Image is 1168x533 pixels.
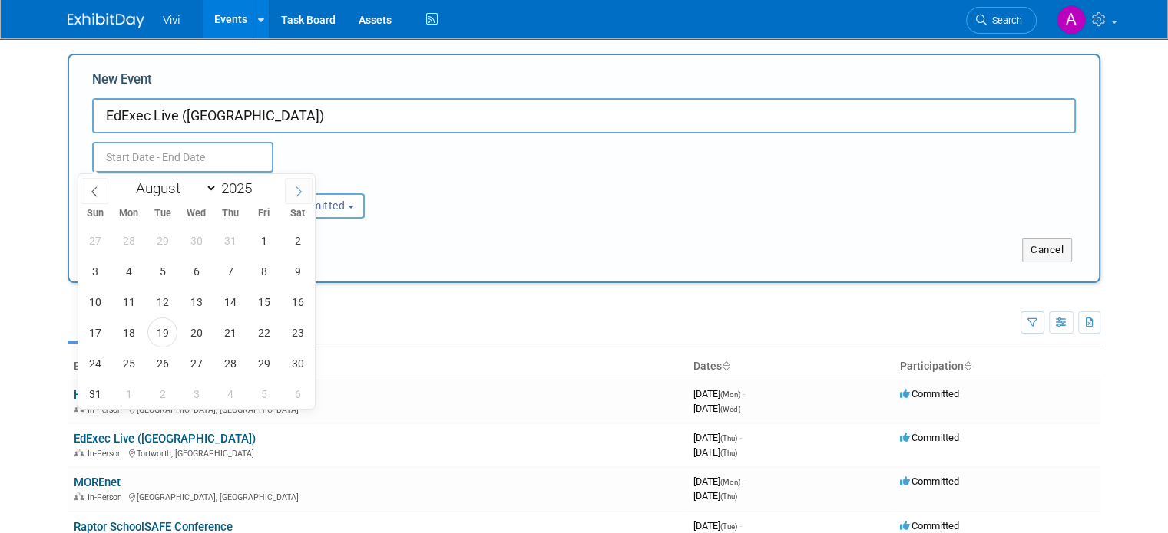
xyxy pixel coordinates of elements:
[114,317,144,347] span: August 18, 2025
[743,475,745,487] span: -
[283,317,313,347] span: August 23, 2025
[1022,238,1072,262] button: Cancel
[720,405,740,413] span: (Wed)
[720,434,737,443] span: (Thu)
[249,287,279,317] span: August 15, 2025
[74,446,681,459] div: Tortworth, [GEOGRAPHIC_DATA]
[894,354,1100,380] th: Participation
[213,209,247,219] span: Thu
[900,432,959,443] span: Committed
[147,348,177,378] span: August 26, 2025
[743,388,745,400] span: -
[687,354,894,380] th: Dates
[215,287,245,317] span: August 14, 2025
[215,348,245,378] span: August 28, 2025
[147,287,177,317] span: August 12, 2025
[283,225,313,255] span: August 2, 2025
[68,311,154,341] a: Upcoming6
[283,379,313,409] span: September 6, 2025
[181,256,211,286] span: August 6, 2025
[74,492,84,500] img: In-Person Event
[92,71,152,94] label: New Event
[88,449,127,459] span: In-Person
[693,490,737,502] span: [DATE]
[283,287,313,317] span: August 16, 2025
[215,225,245,255] span: July 31, 2025
[217,179,263,197] input: Year
[693,403,740,414] span: [DATE]
[247,209,281,219] span: Fri
[114,287,144,317] span: August 11, 2025
[740,520,742,531] span: -
[114,379,144,409] span: September 1, 2025
[112,209,146,219] span: Mon
[249,348,279,378] span: August 29, 2025
[181,348,211,378] span: August 27, 2025
[249,225,279,255] span: August 1, 2025
[181,379,211,409] span: September 3, 2025
[92,173,237,192] div: Attendance / Format:
[181,225,211,255] span: July 30, 2025
[114,348,144,378] span: August 25, 2025
[147,256,177,286] span: August 5, 2025
[215,317,245,347] span: August 21, 2025
[283,256,313,286] span: August 9, 2025
[987,15,1022,26] span: Search
[74,475,121,489] a: MOREnet
[720,492,737,501] span: (Thu)
[180,209,213,219] span: Wed
[281,209,315,219] span: Sat
[114,256,144,286] span: August 4, 2025
[80,348,110,378] span: August 24, 2025
[215,379,245,409] span: September 4, 2025
[68,13,144,28] img: ExhibitDay
[693,388,745,400] span: [DATE]
[720,522,737,531] span: (Tue)
[74,490,681,502] div: [GEOGRAPHIC_DATA], [GEOGRAPHIC_DATA]
[693,446,737,458] span: [DATE]
[181,317,211,347] span: August 20, 2025
[146,209,180,219] span: Tue
[74,403,681,415] div: [GEOGRAPHIC_DATA], [GEOGRAPHIC_DATA]
[147,379,177,409] span: September 2, 2025
[720,449,737,457] span: (Thu)
[68,354,687,380] th: Event
[114,225,144,255] span: July 28, 2025
[74,388,161,402] a: HMC Conference
[693,475,745,487] span: [DATE]
[74,405,84,413] img: In-Person Event
[80,379,110,409] span: August 31, 2025
[92,98,1076,133] input: Name of Trade Show / Conference
[283,348,313,378] span: August 30, 2025
[693,432,742,443] span: [DATE]
[88,405,127,415] span: In-Person
[80,317,110,347] span: August 17, 2025
[215,256,245,286] span: August 7, 2025
[249,256,279,286] span: August 8, 2025
[147,225,177,255] span: July 29, 2025
[74,449,84,456] img: In-Person Event
[88,492,127,502] span: In-Person
[740,432,742,443] span: -
[966,7,1037,34] a: Search
[720,390,740,399] span: (Mon)
[964,360,971,372] a: Sort by Participation Type
[92,142,273,173] input: Start Date - End Date
[249,379,279,409] span: September 5, 2025
[260,173,405,192] div: Participation:
[900,388,959,400] span: Committed
[900,475,959,487] span: Committed
[80,287,110,317] span: August 10, 2025
[720,478,740,486] span: (Mon)
[1057,5,1086,35] img: Amy Barker
[74,432,256,446] a: EdExec Live ([GEOGRAPHIC_DATA])
[181,287,211,317] span: August 13, 2025
[129,179,217,198] select: Month
[900,520,959,531] span: Committed
[80,256,110,286] span: August 3, 2025
[249,317,279,347] span: August 22, 2025
[78,209,112,219] span: Sun
[80,225,110,255] span: July 27, 2025
[147,317,177,347] span: August 19, 2025
[693,520,742,531] span: [DATE]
